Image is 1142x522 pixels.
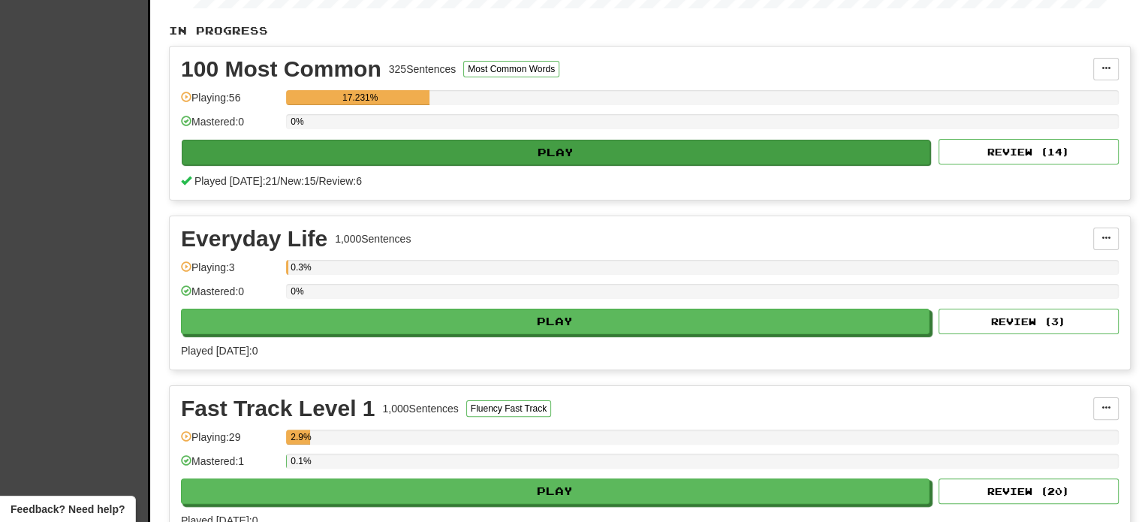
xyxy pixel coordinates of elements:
[181,90,279,115] div: Playing: 56
[181,58,381,80] div: 100 Most Common
[463,61,559,77] button: Most Common Words
[182,140,930,165] button: Play
[181,114,279,139] div: Mastered: 0
[280,175,315,187] span: New: 15
[291,430,310,445] div: 2.9%
[939,139,1119,164] button: Review (14)
[277,175,280,187] span: /
[181,478,930,504] button: Play
[181,454,279,478] div: Mastered: 1
[939,478,1119,504] button: Review (20)
[181,397,375,420] div: Fast Track Level 1
[181,430,279,454] div: Playing: 29
[194,175,277,187] span: Played [DATE]: 21
[181,228,327,250] div: Everyday Life
[181,345,258,357] span: Played [DATE]: 0
[181,284,279,309] div: Mastered: 0
[181,260,279,285] div: Playing: 3
[291,90,429,105] div: 17.231%
[383,401,459,416] div: 1,000 Sentences
[939,309,1119,334] button: Review (3)
[318,175,362,187] span: Review: 6
[389,62,456,77] div: 325 Sentences
[169,23,1131,38] p: In Progress
[466,400,551,417] button: Fluency Fast Track
[316,175,319,187] span: /
[11,502,125,517] span: Open feedback widget
[181,309,930,334] button: Play
[335,231,411,246] div: 1,000 Sentences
